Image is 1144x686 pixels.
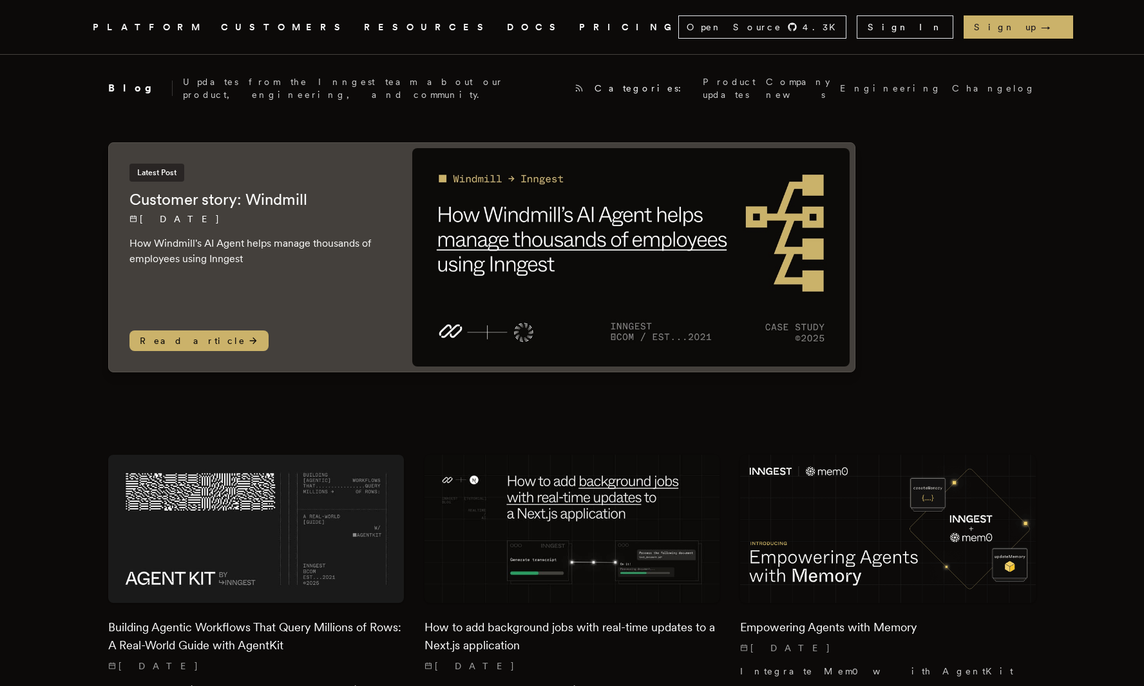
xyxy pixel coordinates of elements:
button: RESOURCES [364,19,491,35]
span: 4.3 K [803,21,843,33]
img: Featured image for Building Agentic Workflows That Query Millions of Rows: A Real-World Guide wit... [108,455,404,602]
p: How Windmill's AI Agent helps manage thousands of employees using Inngest [129,236,386,267]
span: → [1041,21,1063,33]
a: Latest PostCustomer story: Windmill[DATE] How Windmill's AI Agent helps manage thousands of emplo... [108,142,855,372]
h2: Blog [108,81,173,96]
p: Updates from the Inngest team about our product, engineering, and community. [183,75,564,101]
span: Categories: [595,82,692,95]
h2: Empowering Agents with Memory [740,618,1036,636]
span: Read article [129,330,269,351]
a: CUSTOMERS [221,19,348,35]
a: Product updates [703,75,756,101]
img: Featured image for Customer story: Windmill blog post [412,148,850,367]
p: [DATE] [108,660,404,672]
a: Company news [766,75,830,101]
a: Sign up [964,15,1073,39]
span: Latest Post [129,164,184,182]
img: Featured image for Empowering Agents with Memory blog post [740,455,1036,602]
h2: Building Agentic Workflows That Query Millions of Rows: A Real-World Guide with AgentKit [108,618,404,654]
a: DOCS [507,19,564,35]
a: Sign In [857,15,953,39]
p: [DATE] [424,660,720,672]
p: [DATE] [740,642,1036,654]
h2: How to add background jobs with real-time updates to a Next.js application [424,618,720,654]
button: PLATFORM [93,19,205,35]
p: [DATE] [129,213,386,225]
a: Changelog [952,82,1036,95]
img: Featured image for How to add background jobs with real-time updates to a Next.js application blo... [424,455,720,602]
a: Engineering [840,82,942,95]
span: Open Source [687,21,782,33]
a: PRICING [579,19,678,35]
h2: Customer story: Windmill [129,189,386,210]
p: Integrate Mem0 with AgentKit [740,665,1036,678]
